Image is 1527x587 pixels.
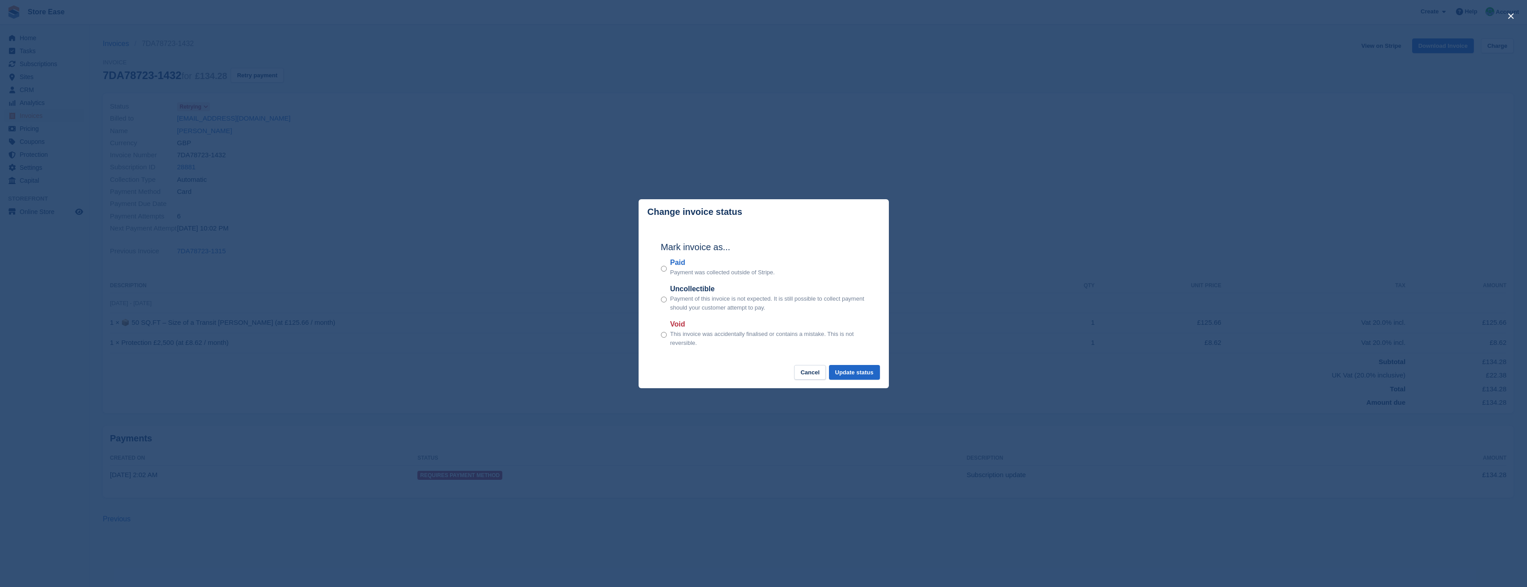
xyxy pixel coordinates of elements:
p: Payment was collected outside of Stripe. [670,268,775,277]
p: Change invoice status [648,207,742,217]
label: Uncollectible [670,284,867,294]
label: Void [670,319,867,330]
button: close [1504,9,1518,23]
p: Payment of this invoice is not expected. It is still possible to collect payment should your cust... [670,294,867,312]
label: Paid [670,257,775,268]
p: This invoice was accidentally finalised or contains a mistake. This is not reversible. [670,330,867,347]
h2: Mark invoice as... [661,240,867,254]
button: Cancel [794,365,826,380]
button: Update status [829,365,880,380]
